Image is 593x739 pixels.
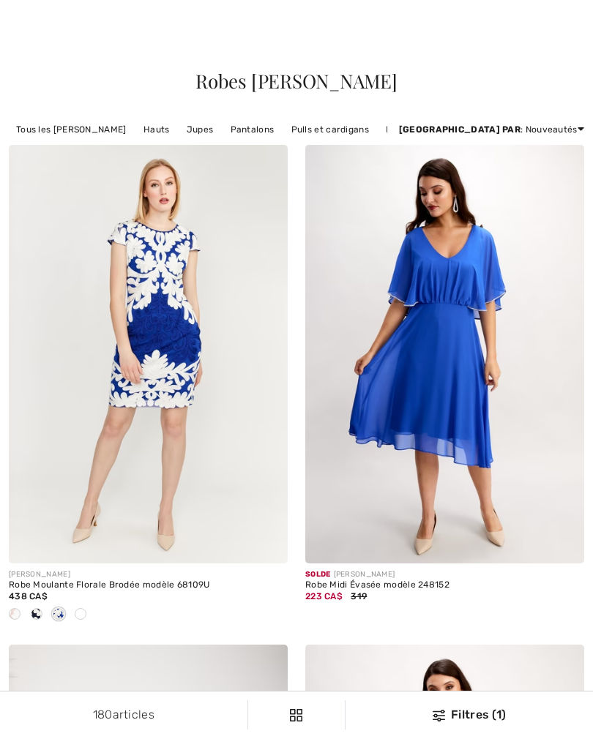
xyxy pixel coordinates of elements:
span: 438 CA$ [9,591,48,601]
div: Robe Moulante Florale Brodée modèle 68109U [9,580,288,590]
a: Pulls et cardigans [284,120,376,139]
div: Navy/Offwhite [26,603,48,627]
img: Robe Midi Évasée modèle 248152. Azure [305,145,584,563]
div: [PERSON_NAME] [305,569,584,580]
div: Royal/Off White [48,603,70,627]
a: Jupes [179,120,221,139]
img: Filtres [290,709,302,721]
div: Navy [70,603,92,627]
strong: [GEOGRAPHIC_DATA] par [399,124,521,135]
a: Tous les [PERSON_NAME] [9,120,134,139]
div: : Nouveautés [399,123,584,136]
div: [PERSON_NAME] [9,569,288,580]
a: Hauts [136,120,177,139]
div: Robe Midi Évasée modèle 248152 [305,580,584,590]
img: Robe Moulante Florale Brodée modèle 68109U. Bleu/Blanc Cassé [9,145,288,563]
span: 180 [93,708,113,721]
img: Filtres [433,710,445,721]
span: 223 CA$ [305,591,343,601]
span: 319 [351,591,367,601]
span: Robes [PERSON_NAME] [195,68,398,94]
a: Robes et combinaisons [378,120,493,139]
div: Blush/Off white [4,603,26,627]
a: Pantalons [223,120,282,139]
span: Solde [305,570,331,579]
div: Filtres (1) [354,706,584,724]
